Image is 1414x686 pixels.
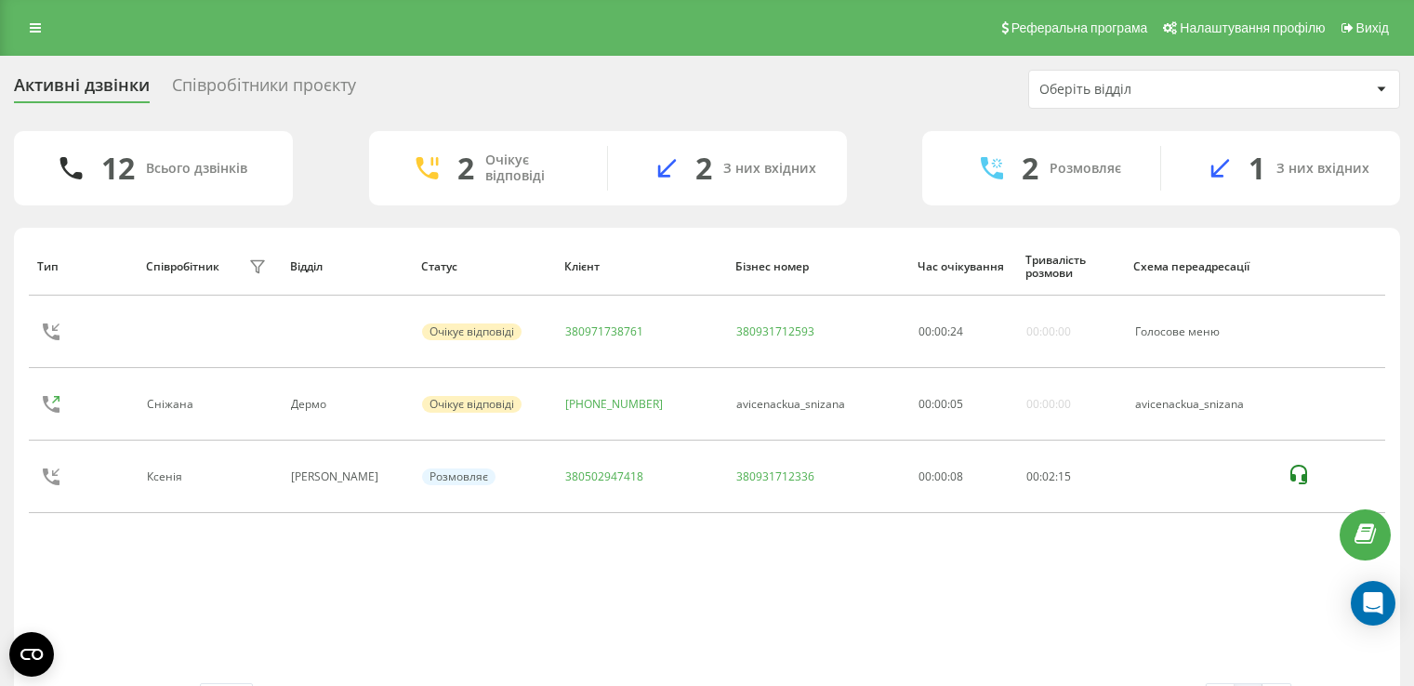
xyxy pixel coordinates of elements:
[918,398,963,411] div: : :
[146,161,247,177] div: Всього дзвінків
[918,325,963,338] div: : :
[1042,468,1055,484] span: 02
[1058,468,1071,484] span: 15
[422,396,522,413] div: Очікує відповіді
[1135,325,1267,338] div: Голосове меню
[918,323,932,339] span: 00
[290,260,403,273] div: Відділ
[950,396,963,412] span: 05
[421,260,547,273] div: Статус
[1135,398,1267,411] div: avicenackua_snizana
[291,470,402,483] div: [PERSON_NAME]
[1026,325,1071,338] div: 00:00:00
[457,151,474,186] div: 2
[695,151,712,186] div: 2
[736,468,814,484] a: 380931712336
[14,75,150,104] div: Активні дзвінки
[37,260,127,273] div: Тип
[9,632,54,677] button: Open CMP widget
[1026,470,1071,483] div: : :
[950,323,963,339] span: 24
[1022,151,1038,186] div: 2
[735,260,900,273] div: Бізнес номер
[918,396,932,412] span: 00
[1249,151,1265,186] div: 1
[918,260,1008,273] div: Час очікування
[564,260,718,273] div: Клієнт
[422,468,496,485] div: Розмовляє
[146,260,219,273] div: Співробітник
[1011,20,1148,35] span: Реферальна програма
[1351,581,1395,626] div: Open Intercom Messenger
[485,152,579,184] div: Очікує відповіді
[918,470,1006,483] div: 00:00:08
[1025,254,1116,281] div: Тривалість розмови
[934,323,947,339] span: 00
[172,75,356,104] div: Співробітники проєкту
[736,323,814,339] a: 380931712593
[565,468,643,484] a: 380502947418
[1276,161,1369,177] div: З них вхідних
[422,323,522,340] div: Очікує відповіді
[934,396,947,412] span: 00
[1133,260,1268,273] div: Схема переадресації
[1039,82,1262,98] div: Оберіть відділ
[101,151,135,186] div: 12
[1180,20,1325,35] span: Налаштування профілю
[1356,20,1389,35] span: Вихід
[147,398,198,411] div: Сніжана
[565,396,663,412] a: [PHONE_NUMBER]
[147,470,187,483] div: Ксенія
[1026,468,1039,484] span: 00
[565,323,643,339] a: 380971738761
[1050,161,1121,177] div: Розмовляє
[723,161,816,177] div: З них вхідних
[1026,398,1071,411] div: 00:00:00
[736,398,845,411] div: avicenackua_snizana
[291,398,402,411] div: Дермо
